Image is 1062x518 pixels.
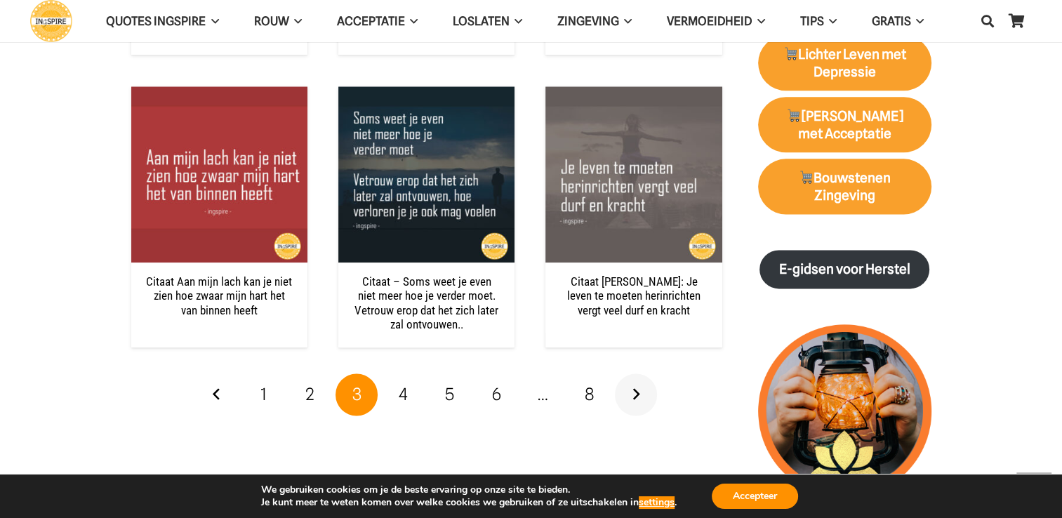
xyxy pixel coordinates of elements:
span: Acceptatie Menu [405,4,418,39]
a: 🛒Bouwstenen Zingeving [758,159,931,215]
a: Pagina 2 [289,373,331,416]
span: ROUW Menu [288,4,301,39]
strong: [PERSON_NAME] met Acceptatie [786,108,903,142]
img: lichtpuntjes voor in donkere tijden [758,324,931,498]
strong: Bouwstenen Zingeving [798,170,891,204]
a: Citaat – Soms weet je even niet meer hoe je verder moet. Vetrouw erop dat het zich later zal ontv... [338,86,515,263]
span: GRATIS [872,14,911,28]
span: VERMOEIDHEID Menu [752,4,764,39]
a: TIPSTIPS Menu [782,4,854,39]
span: VERMOEIDHEID [667,14,752,28]
img: 🛒 [784,46,797,60]
a: Citaat Aan mijn lach kan je niet zien hoe zwaar mijn hart het van binnen heeft [131,86,307,263]
button: Accepteer [712,484,798,509]
img: Citaat Inge van Ingspire: Je leven te moeten herinrichten vergt veel durf en kracht [545,86,722,263]
span: 8 [585,384,595,404]
a: AcceptatieAcceptatie Menu [319,4,435,39]
a: Zoeken [974,4,1002,39]
a: Citaat [PERSON_NAME]: Je leven te moeten herinrichten vergt veel durf en kracht [567,274,701,317]
span: Loslaten [453,14,510,28]
a: Citaat – Soms weet je even niet meer hoe je verder moet. Vetrouw erop dat het zich later zal ontv... [354,274,498,331]
span: 5 [445,384,454,404]
a: ROUWROUW Menu [236,4,319,39]
p: We gebruiken cookies om je de beste ervaring op onze site te bieden. [261,484,677,496]
a: 🛒[PERSON_NAME] met Acceptatie [758,97,931,153]
span: QUOTES INGSPIRE Menu [206,4,218,39]
a: Terug naar top [1016,472,1051,507]
span: TIPS [799,14,823,28]
button: settings [639,496,675,509]
span: 4 [399,384,408,404]
a: LoslatenLoslaten Menu [435,4,540,39]
span: QUOTES INGSPIRE [106,14,206,28]
span: 3 [352,384,361,404]
img: 🛒 [787,108,800,121]
span: TIPS Menu [823,4,836,39]
a: E-gidsen voor Herstel [759,250,929,288]
a: GRATISGRATIS Menu [854,4,941,39]
strong: E-gidsen voor Herstel [779,261,910,277]
a: 🛒Lichter Leven met Depressie [758,35,931,91]
span: Zingeving Menu [619,4,632,39]
a: Pagina 8 [569,373,611,416]
a: Pagina 5 [429,373,471,416]
span: 2 [305,384,314,404]
a: ZingevingZingeving Menu [540,4,649,39]
strong: Lichter Leven met Depressie [783,46,906,80]
span: Acceptatie [337,14,405,28]
span: GRATIS Menu [911,4,924,39]
span: 1 [260,384,267,404]
span: 6 [492,384,501,404]
a: VERMOEIDHEIDVERMOEIDHEID Menu [649,4,782,39]
a: Pagina 4 [383,373,425,416]
span: Loslaten Menu [510,4,522,39]
p: Je kunt meer te weten komen over welke cookies we gebruiken of ze uitschakelen in . [261,496,677,509]
a: QUOTES INGSPIREQUOTES INGSPIRE Menu [88,4,236,39]
img: Citaat inge: Soms weet je even niet meer hoe je verder moet. Vertrouw erop dat het zich later zal... [338,86,515,263]
a: Pagina 6 [475,373,517,416]
a: Pagina 1 [243,373,285,416]
img: Kwetsbare maar mooie spreuk van Ingspire.nl [131,86,307,263]
span: Pagina 3 [336,373,378,416]
img: 🛒 [799,170,813,183]
span: ROUW [253,14,288,28]
span: Zingeving [557,14,619,28]
a: Citaat Aan mijn lach kan je niet zien hoe zwaar mijn hart het van binnen heeft [146,274,292,317]
span: … [522,373,564,416]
